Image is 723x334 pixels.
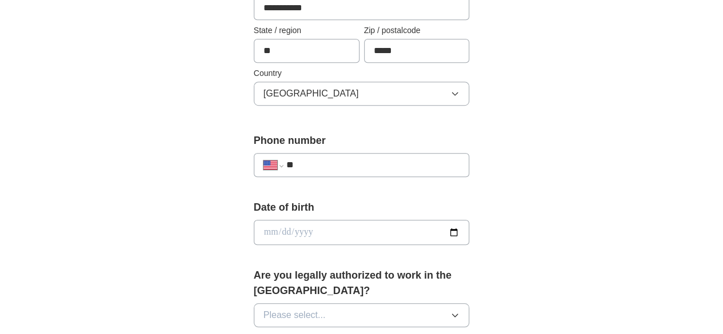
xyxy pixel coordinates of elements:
[254,133,470,148] label: Phone number
[254,268,470,299] label: Are you legally authorized to work in the [GEOGRAPHIC_DATA]?
[263,87,359,100] span: [GEOGRAPHIC_DATA]
[254,303,470,327] button: Please select...
[254,25,359,37] label: State / region
[364,25,470,37] label: Zip / postalcode
[254,82,470,106] button: [GEOGRAPHIC_DATA]
[254,67,470,79] label: Country
[263,308,326,322] span: Please select...
[254,200,470,215] label: Date of birth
